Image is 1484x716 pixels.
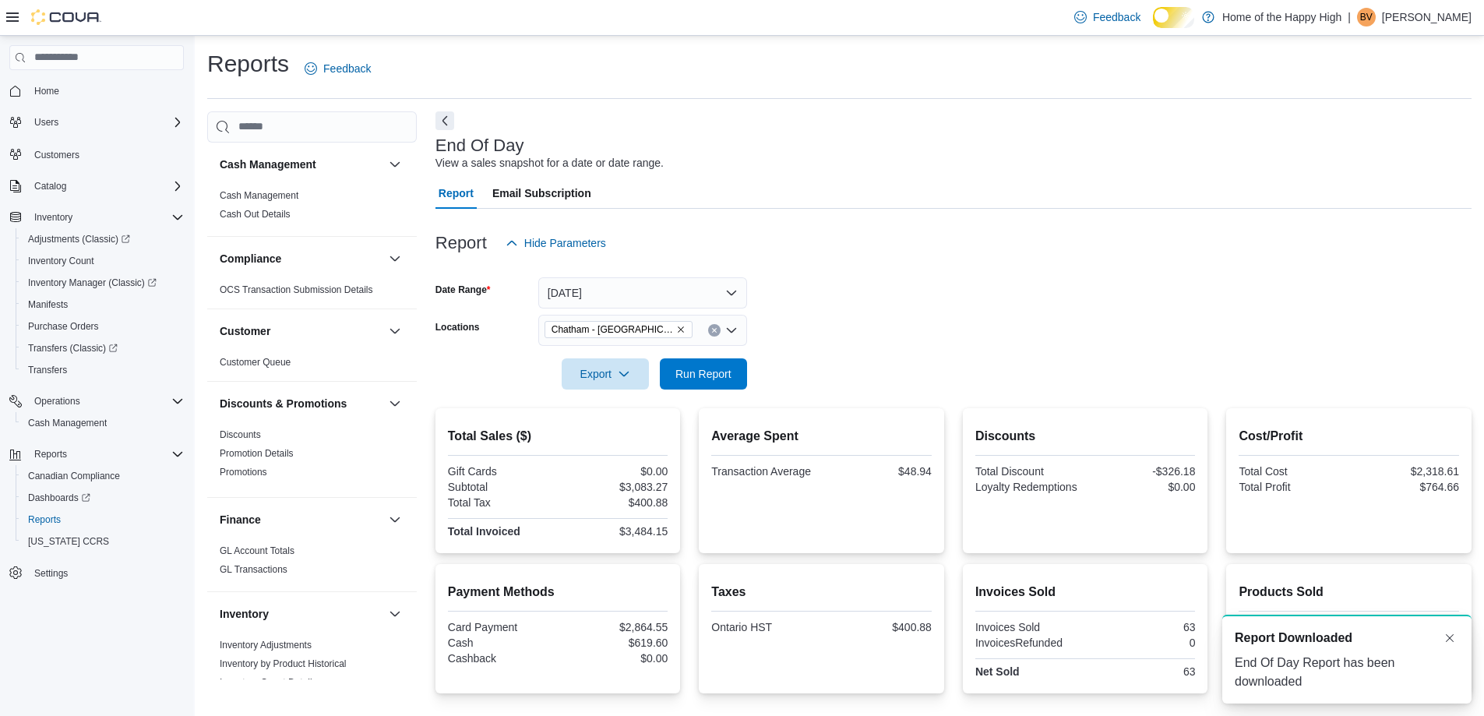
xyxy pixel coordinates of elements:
span: Manifests [22,295,184,314]
span: Inventory [28,208,184,227]
span: Reports [28,445,184,464]
a: Dashboards [22,489,97,507]
span: Reports [28,513,61,526]
div: Customer [207,353,417,381]
a: Cash Management [220,190,298,201]
div: Cashback [448,652,555,665]
span: Transfers (Classic) [22,339,184,358]
button: Clear input [708,324,721,337]
a: Cash Out Details [220,209,291,220]
div: Cash [448,637,555,649]
span: Washington CCRS [22,532,184,551]
button: Purchase Orders [16,316,190,337]
button: Inventory [3,206,190,228]
span: Purchase Orders [28,320,99,333]
h3: Cash Management [220,157,316,172]
div: Total Profit [1239,481,1345,493]
div: $2,864.55 [561,621,668,633]
button: Reports [3,443,190,465]
h3: Report [435,234,487,252]
h2: Total Sales ($) [448,427,668,446]
div: Total Discount [975,465,1082,478]
div: Benjamin Venning [1357,8,1376,26]
span: Inventory Manager (Classic) [28,277,157,289]
span: Customer Queue [220,356,291,369]
h2: Invoices Sold [975,583,1196,601]
span: Adjustments (Classic) [28,233,130,245]
span: Chatham - [GEOGRAPHIC_DATA] - Fire & Flower [552,322,673,337]
div: $400.88 [561,496,668,509]
button: Reports [16,509,190,531]
h3: Discounts & Promotions [220,396,347,411]
span: Users [28,113,184,132]
span: Cash Out Details [220,208,291,220]
span: Cash Management [28,417,107,429]
button: Canadian Compliance [16,465,190,487]
div: Card Payment [448,621,555,633]
span: Settings [34,567,68,580]
strong: Total Invoiced [448,525,520,538]
span: Cash Management [220,189,298,202]
span: Feedback [323,61,371,76]
button: Compliance [386,249,404,268]
button: Transfers [16,359,190,381]
div: $619.60 [561,637,668,649]
span: GL Transactions [220,563,287,576]
a: OCS Transaction Submission Details [220,284,373,295]
div: End Of Day Report has been downloaded [1235,654,1459,691]
div: $764.66 [1352,481,1459,493]
a: Cash Management [22,414,113,432]
button: Users [3,111,190,133]
button: Finance [386,510,404,529]
div: Total Tax [448,496,555,509]
a: Customers [28,146,86,164]
span: Inventory Count [22,252,184,270]
a: Feedback [298,53,377,84]
a: Inventory Count Details [220,677,317,688]
a: Promotion Details [220,448,294,459]
span: Manifests [28,298,68,311]
span: Dark Mode [1153,28,1154,29]
a: Settings [28,564,74,583]
div: Ontario HST [711,621,818,633]
span: Purchase Orders [22,317,184,336]
a: Reports [22,510,67,529]
div: 63 [1088,665,1195,678]
span: Cash Management [22,414,184,432]
span: GL Account Totals [220,545,294,557]
div: Cash Management [207,186,417,236]
span: Customers [28,144,184,164]
button: Run Report [660,358,747,390]
button: Hide Parameters [499,227,612,259]
button: Customer [386,322,404,340]
span: Operations [28,392,184,411]
div: $0.00 [561,465,668,478]
button: Dismiss toast [1440,629,1459,647]
div: Notification [1235,629,1459,647]
button: Cash Management [386,155,404,174]
a: Discounts [220,429,261,440]
h2: Discounts [975,427,1196,446]
div: Invoices Sold [975,621,1082,633]
button: Discounts & Promotions [220,396,382,411]
label: Date Range [435,284,491,296]
a: Inventory Count [22,252,100,270]
button: Inventory [28,208,79,227]
a: Manifests [22,295,74,314]
div: Loyalty Redemptions [975,481,1082,493]
h2: Taxes [711,583,932,601]
a: Transfers [22,361,73,379]
span: Adjustments (Classic) [22,230,184,249]
div: 0 [1088,637,1195,649]
div: $400.88 [825,621,932,633]
span: Inventory Count [28,255,94,267]
span: Canadian Compliance [22,467,184,485]
label: Locations [435,321,480,333]
div: $2,318.61 [1352,465,1459,478]
button: Finance [220,512,382,527]
button: Inventory Count [16,250,190,272]
div: $0.00 [561,652,668,665]
h3: Compliance [220,251,281,266]
button: Cash Management [220,157,382,172]
button: Customer [220,323,382,339]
